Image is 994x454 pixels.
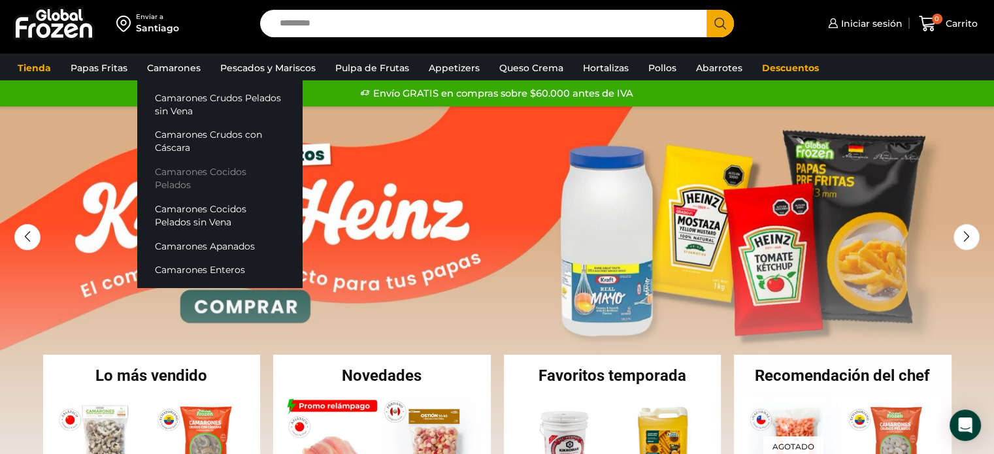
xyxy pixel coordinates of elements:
span: Carrito [942,17,978,30]
a: Hortalizas [576,56,635,80]
a: Camarones Cocidos Pelados [137,160,302,197]
h2: Lo más vendido [43,368,261,383]
span: Iniciar sesión [838,17,903,30]
a: Appetizers [422,56,486,80]
a: Camarones Apanados [137,234,302,258]
a: Descuentos [755,56,825,80]
a: Pulpa de Frutas [329,56,416,80]
h2: Recomendación del chef [734,368,952,383]
a: Camarones [141,56,207,80]
div: Previous slide [14,224,41,250]
a: Abarrotes [689,56,749,80]
div: Open Intercom Messenger [950,410,981,441]
button: Search button [706,10,734,37]
h2: Favoritos temporada [504,368,721,383]
span: 0 [932,14,942,24]
a: 0 Carrito [916,8,981,39]
a: Queso Crema [493,56,570,80]
a: Tienda [11,56,58,80]
a: Camarones Crudos Pelados sin Vena [137,86,302,123]
a: Camarones Crudos con Cáscara [137,123,302,160]
a: Camarones Enteros [137,258,302,282]
a: Pescados y Mariscos [214,56,322,80]
a: Iniciar sesión [825,10,903,37]
div: Santiago [136,22,179,35]
a: Camarones Cocidos Pelados sin Vena [137,197,302,235]
div: Enviar a [136,12,179,22]
img: address-field-icon.svg [116,12,136,35]
a: Pollos [642,56,683,80]
h2: Novedades [273,368,491,383]
div: Next slide [953,224,980,250]
a: Papas Fritas [64,56,134,80]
